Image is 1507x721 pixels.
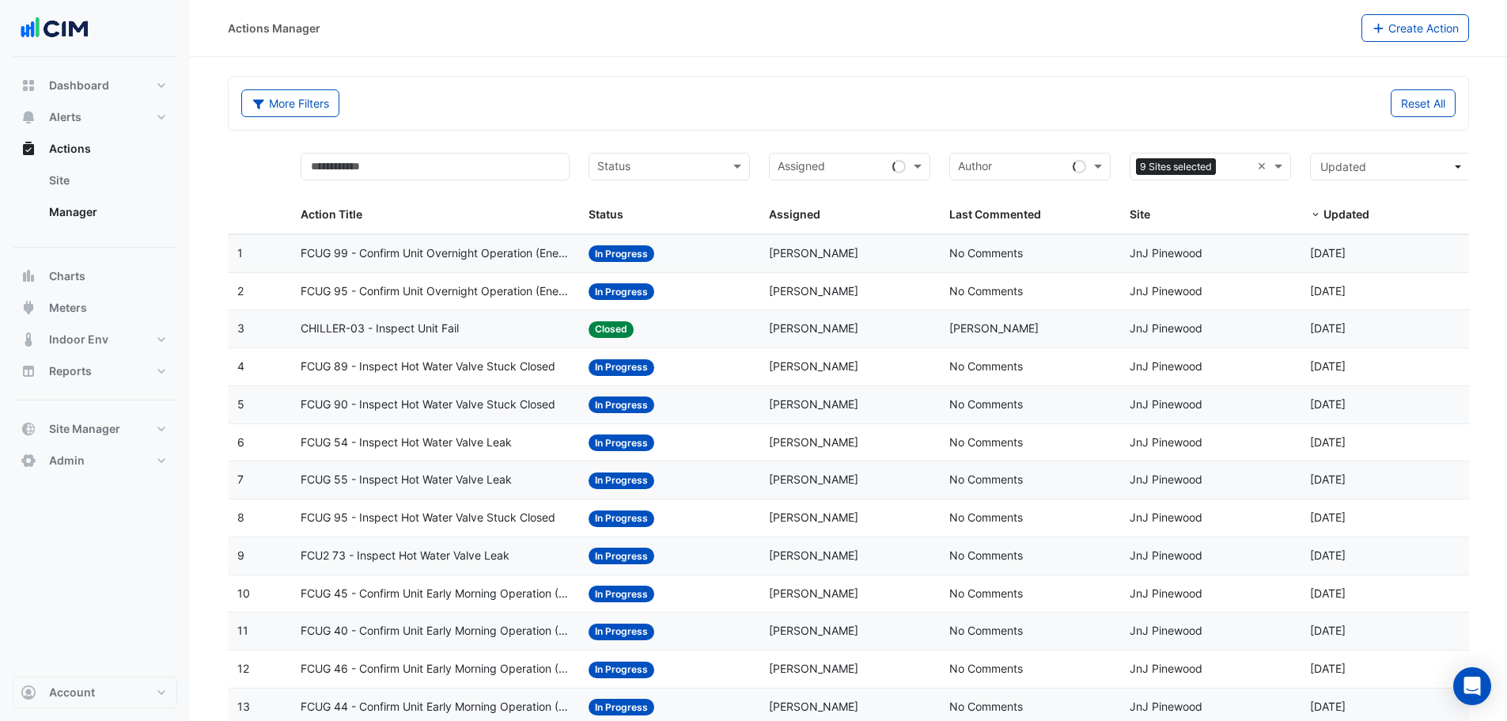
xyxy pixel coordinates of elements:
[1310,510,1346,524] span: 2025-07-03T13:13:34.479
[13,413,177,445] button: Site Manager
[769,624,858,637] span: [PERSON_NAME]
[301,434,512,452] span: FCUG 54 - Inspect Hot Water Valve Leak
[237,586,250,600] span: 10
[1310,435,1346,449] span: 2025-07-08T10:55:05.534
[36,196,177,228] a: Manager
[301,245,570,263] span: FCUG 99 - Confirm Unit Overnight Operation (Energy Waste)
[769,207,820,221] span: Assigned
[301,320,459,338] span: CHILLER-03 - Inspect Unit Fail
[589,624,654,640] span: In Progress
[13,165,177,234] div: Actions
[13,292,177,324] button: Meters
[1130,207,1150,221] span: Site
[589,321,634,338] span: Closed
[237,662,249,675] span: 12
[21,141,36,157] app-icon: Actions
[949,284,1023,298] span: No Comments
[769,284,858,298] span: [PERSON_NAME]
[13,324,177,355] button: Indoor Env
[949,472,1023,486] span: No Comments
[21,109,36,125] app-icon: Alerts
[769,397,858,411] span: [PERSON_NAME]
[1130,586,1202,600] span: JnJ Pinewood
[237,472,244,486] span: 7
[1310,624,1346,637] span: 2025-07-02T13:59:22.860
[13,260,177,292] button: Charts
[237,510,244,524] span: 8
[301,396,555,414] span: FCUG 90 - Inspect Hot Water Valve Stuck Closed
[949,662,1023,675] span: No Comments
[589,283,654,300] span: In Progress
[769,586,858,600] span: [PERSON_NAME]
[237,284,244,298] span: 2
[13,445,177,476] button: Admin
[589,397,654,413] span: In Progress
[1130,700,1202,713] span: JnJ Pinewood
[21,300,36,316] app-icon: Meters
[589,207,623,221] span: Status
[13,70,177,101] button: Dashboard
[301,547,509,565] span: FCU2 73 - Inspect Hot Water Valve Leak
[301,698,570,716] span: FCUG 44 - Confirm Unit Early Morning Operation (Energy Saving)
[301,358,555,376] span: FCUG 89 - Inspect Hot Water Valve Stuck Closed
[949,435,1023,449] span: No Comments
[1310,700,1346,713] span: 2025-07-02T13:59:10.324
[1130,662,1202,675] span: JnJ Pinewood
[1391,89,1456,117] button: Reset All
[49,332,108,347] span: Indoor Env
[301,509,555,527] span: FCUG 95 - Inspect Hot Water Valve Stuck Closed
[589,586,654,602] span: In Progress
[49,421,120,437] span: Site Manager
[1130,359,1202,373] span: JnJ Pinewood
[769,246,858,260] span: [PERSON_NAME]
[1310,359,1346,373] span: 2025-07-08T10:55:19.049
[949,624,1023,637] span: No Comments
[589,359,654,376] span: In Progress
[228,20,320,36] div: Actions Manager
[1310,472,1346,486] span: 2025-07-08T10:54:54.016
[1323,207,1369,221] span: Updated
[769,359,858,373] span: [PERSON_NAME]
[589,245,654,262] span: In Progress
[49,453,85,469] span: Admin
[949,510,1023,524] span: No Comments
[1453,667,1491,705] div: Open Intercom Messenger
[1130,510,1202,524] span: JnJ Pinewood
[21,453,36,469] app-icon: Admin
[49,78,109,93] span: Dashboard
[589,548,654,564] span: In Progress
[237,700,250,713] span: 13
[1310,153,1471,180] button: Updated
[589,699,654,715] span: In Progress
[237,359,244,373] span: 4
[589,662,654,678] span: In Progress
[1130,397,1202,411] span: JnJ Pinewood
[49,685,95,700] span: Account
[1310,548,1346,562] span: 2025-07-03T13:13:27.937
[1310,321,1346,335] span: 2025-07-08T11:17:14.382
[49,300,87,316] span: Meters
[237,321,244,335] span: 3
[36,165,177,196] a: Site
[49,363,92,379] span: Reports
[949,321,1039,335] span: [PERSON_NAME]
[21,268,36,284] app-icon: Charts
[49,268,85,284] span: Charts
[1130,435,1202,449] span: JnJ Pinewood
[13,101,177,133] button: Alerts
[21,332,36,347] app-icon: Indoor Env
[19,13,90,44] img: Company Logo
[237,397,244,411] span: 5
[769,548,858,562] span: [PERSON_NAME]
[237,246,243,260] span: 1
[949,548,1023,562] span: No Comments
[769,662,858,675] span: [PERSON_NAME]
[769,435,858,449] span: [PERSON_NAME]
[949,700,1023,713] span: No Comments
[1361,14,1470,42] button: Create Action
[21,421,36,437] app-icon: Site Manager
[1130,246,1202,260] span: JnJ Pinewood
[49,141,91,157] span: Actions
[589,510,654,527] span: In Progress
[589,434,654,451] span: In Progress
